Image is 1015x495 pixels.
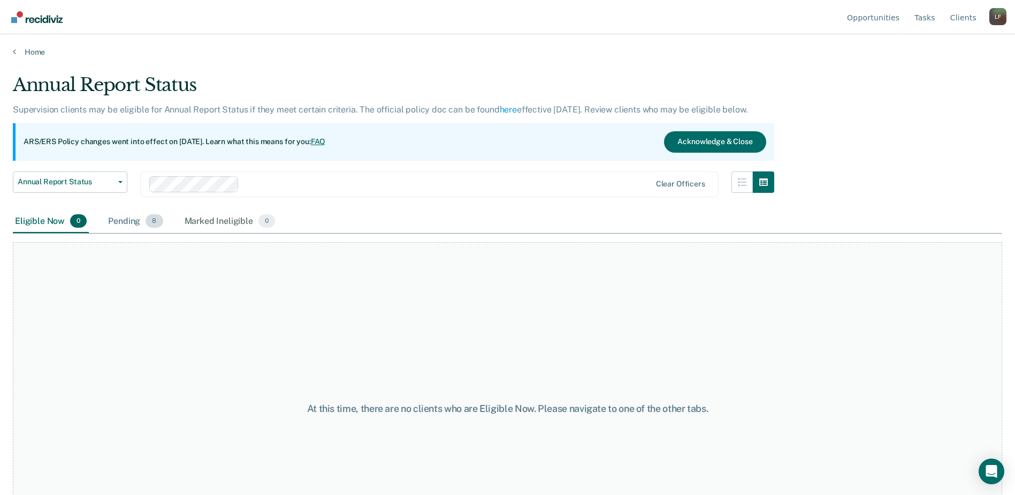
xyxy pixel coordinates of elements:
div: L F [989,8,1006,25]
p: Supervision clients may be eligible for Annual Report Status if they meet certain criteria. The o... [13,104,747,115]
a: FAQ [311,137,326,146]
span: 8 [146,214,163,228]
a: here [500,104,517,115]
span: 0 [258,214,275,228]
div: Clear officers [656,179,705,189]
button: Acknowledge & Close [664,131,766,153]
button: Annual Report Status [13,171,127,193]
img: Recidiviz [11,11,63,23]
p: ARS/ERS Policy changes went into effect on [DATE]. Learn what this means for you: [24,137,325,147]
div: Marked Ineligible0 [182,210,278,234]
a: Home [13,47,1002,57]
div: At this time, there are no clients who are Eligible Now. Please navigate to one of the other tabs. [261,403,755,415]
div: Pending8 [106,210,165,234]
div: Eligible Now0 [13,210,89,234]
span: Annual Report Status [18,177,114,186]
div: Open Intercom Messenger [979,459,1004,484]
span: 0 [70,214,87,228]
button: Profile dropdown button [989,8,1006,25]
div: Annual Report Status [13,74,774,104]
